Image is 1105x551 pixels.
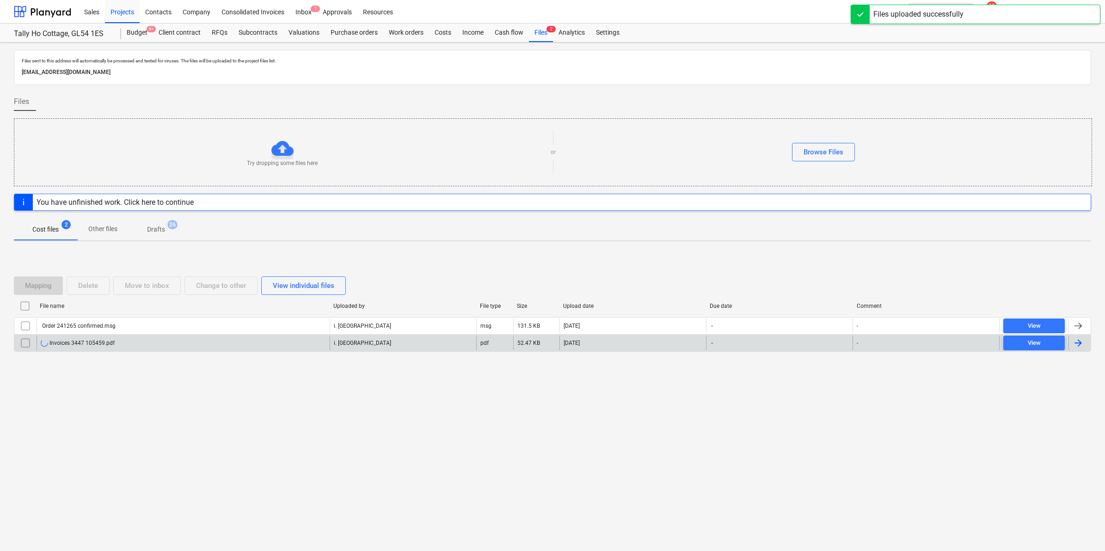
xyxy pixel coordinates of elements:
[529,24,553,42] div: Files
[167,220,178,229] span: 26
[792,143,855,161] button: Browse Files
[873,9,964,20] div: Files uploaded successfully
[804,146,843,158] div: Browse Files
[147,26,156,32] span: 9+
[857,303,996,309] div: Comment
[41,339,48,347] div: OCR in progress
[489,24,529,42] a: Cash flow
[1028,338,1041,349] div: View
[1003,318,1065,333] button: View
[383,24,429,42] a: Work orders
[517,340,540,346] div: 52.47 KB
[553,24,590,42] a: Analytics
[1059,507,1105,551] iframe: Chat Widget
[14,96,29,107] span: Files
[14,29,110,39] div: Tally Ho Cottage, GL54 1ES
[41,339,115,347] div: Invoices 3447 105459.pdf
[564,323,580,329] div: [DATE]
[1003,336,1065,350] button: View
[311,6,320,12] span: 1
[429,24,457,42] a: Costs
[37,198,194,207] div: You have unfinished work. Click here to continue
[32,225,59,234] p: Cost files
[480,323,491,329] div: msg
[480,303,510,309] div: File type
[41,323,116,329] div: Order 241265 confirmed.msg
[517,323,540,329] div: 131.5 KB
[206,24,233,42] a: RFQs
[88,224,117,234] p: Other files
[857,340,858,346] div: -
[153,24,206,42] a: Client contract
[325,24,383,42] a: Purchase orders
[121,24,153,42] a: Budget9+
[333,303,473,309] div: Uploaded by
[857,323,858,329] div: -
[261,276,346,295] button: View individual files
[546,26,556,32] span: 2
[22,58,1083,64] p: Files sent to this address will automatically be processed and tested for viruses. The files will...
[61,220,71,229] span: 2
[710,322,714,330] span: -
[480,340,489,346] div: pdf
[22,67,1083,77] p: [EMAIL_ADDRESS][DOMAIN_NAME]
[334,322,391,330] p: i. [GEOGRAPHIC_DATA]
[40,303,326,309] div: File name
[247,159,318,167] p: Try dropping some files here
[457,24,489,42] a: Income
[1028,321,1041,331] div: View
[233,24,283,42] a: Subcontracts
[563,303,702,309] div: Upload date
[121,24,153,42] div: Budget
[564,340,580,346] div: [DATE]
[551,148,556,156] p: or
[529,24,553,42] a: Files2
[283,24,325,42] a: Valuations
[710,303,849,309] div: Due date
[147,225,165,234] p: Drafts
[590,24,625,42] a: Settings
[517,303,556,309] div: Size
[334,339,391,347] p: i. [GEOGRAPHIC_DATA]
[710,339,714,347] span: -
[14,118,1092,186] div: Try dropping some files hereorBrowse Files
[273,280,334,292] div: View individual files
